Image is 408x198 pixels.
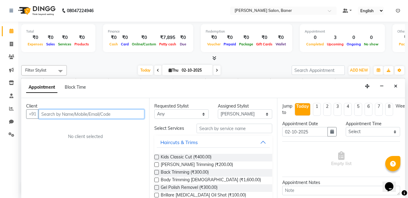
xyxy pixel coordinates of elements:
span: Upcoming [325,42,345,46]
div: No client selected [41,133,130,140]
div: ₹0 [255,34,274,41]
div: Appointment Date [282,121,337,127]
div: Assigned Stylist [218,103,272,109]
div: ₹0 [45,34,57,41]
span: Thu [167,68,180,72]
div: Appointment [305,29,380,34]
span: Sales [45,42,57,46]
span: [PERSON_NAME] [108,78,141,92]
span: Empty list [331,151,351,167]
span: [PERSON_NAME] [271,78,303,92]
span: Kids Classic Cut (₹400.00) [161,154,211,161]
input: 2025-10-02 [180,66,210,75]
div: ₹0 [222,34,238,41]
span: Back Trimming (₹300.00) [161,169,209,177]
div: ₹0 [119,34,130,41]
span: Wallet [274,42,287,46]
span: Filter Stylist [25,68,46,72]
div: 0 [345,34,362,41]
div: Jump to [282,103,292,116]
li: 1 [313,103,321,116]
li: 7 [375,103,383,116]
div: Select Services [150,125,192,132]
div: Client [26,103,144,109]
span: Jabaaz [173,78,205,86]
span: Cash [108,42,119,46]
span: [PERSON_NAME] [206,78,238,92]
b: 08047224946 [67,2,94,19]
input: Search by Name/Mobile/Email/Code [39,109,144,119]
span: No show [362,42,380,46]
span: Petty cash [158,42,178,46]
div: ₹7,895 [158,34,178,41]
button: ADD NEW [348,66,369,75]
span: Today [138,65,153,75]
span: Services [57,42,73,46]
span: [PERSON_NAME] [76,78,108,92]
span: Completed [305,42,325,46]
span: Expenses [26,42,45,46]
div: Total [26,29,91,34]
span: Due [178,42,188,46]
div: ₹0 [26,34,45,41]
span: [PERSON_NAME] [335,78,368,92]
div: Haircuts & Trims [160,139,198,146]
span: Block Time [65,84,86,90]
span: [PERSON_NAME] [141,78,173,92]
span: Gift Cards [255,42,274,46]
button: Close [391,82,400,91]
div: Redemption [206,29,287,34]
span: Online/Custom [130,42,158,46]
li: 3 [334,103,341,116]
span: [PERSON_NAME] [238,78,270,92]
div: ₹0 [206,34,222,41]
div: ₹0 [73,34,91,41]
li: 2 [323,103,331,116]
span: ADD NEW [350,68,368,72]
li: 8 [385,103,393,116]
div: ₹0 [178,34,188,41]
img: logo [15,2,57,19]
span: Package [238,42,255,46]
input: yyyy-mm-dd [282,127,328,136]
div: ₹0 [130,34,158,41]
input: Search by service name [197,124,272,133]
span: Appointment [26,82,57,93]
span: Prepaid [222,42,238,46]
div: ₹0 [238,34,255,41]
span: Gel Polish Removel (₹300.00) [161,184,218,192]
li: 6 [365,103,372,116]
span: Admin [44,78,76,86]
span: [PERSON_NAME] [303,78,335,92]
li: 4 [344,103,352,116]
div: ₹0 [108,34,119,41]
span: [PERSON_NAME] Trimming (₹200.00) [161,161,233,169]
div: 3 [325,34,345,41]
div: ₹0 [274,34,287,41]
input: Search Appointment [292,65,345,75]
button: +91 [26,109,39,119]
li: 5 [354,103,362,116]
div: Appointment Notes [282,179,400,186]
div: 0 [362,34,380,41]
span: Body Trimming [DEMOGRAPHIC_DATA] (₹1,600.00) [161,177,261,184]
iframe: chat widget [382,174,402,192]
div: Finance [108,29,188,34]
div: Appointment Time [346,121,400,127]
span: [PERSON_NAME] Mane [368,78,400,92]
span: Voucher [206,42,222,46]
span: Products [73,42,91,46]
button: Haircuts & Trims [157,137,270,148]
div: Stylist [22,78,43,85]
div: Requested Stylist [154,103,209,109]
div: ₹0 [57,34,73,41]
span: Ongoing [345,42,362,46]
div: Today [296,103,309,110]
span: Card [119,42,130,46]
div: 0 [305,34,325,41]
